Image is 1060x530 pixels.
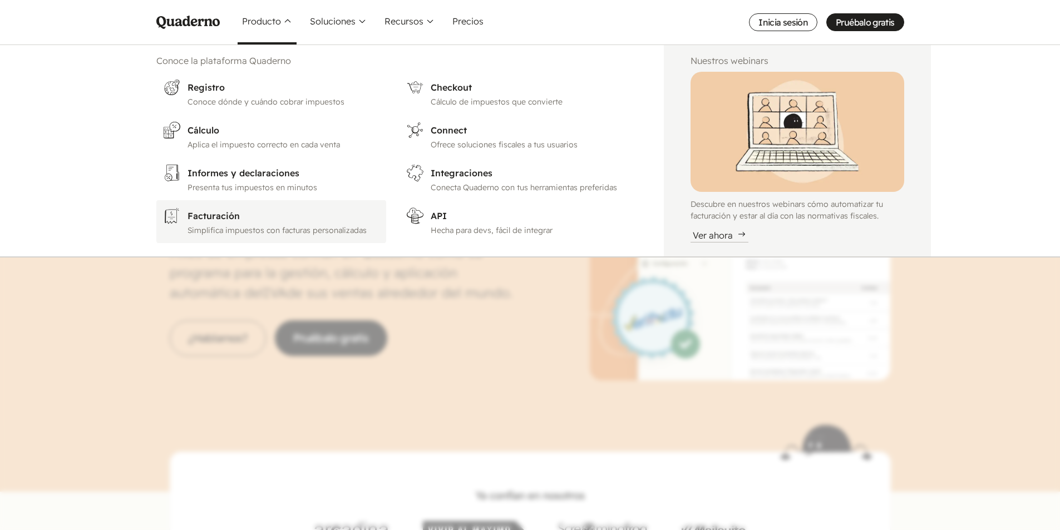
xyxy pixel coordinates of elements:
[188,81,380,94] h3: Registro
[156,115,387,157] a: CálculoAplica el impuesto correcto en cada venta
[749,13,817,31] a: Inicia sesión
[691,72,904,192] img: Illustration of Qoodle giving a webinar
[400,157,637,200] a: IntegracionesConecta Quaderno con tus herramientas preferidas
[156,157,387,200] a: Informes y declaracionesPresenta tus impuestos en minutos
[431,209,630,222] h3: API
[691,229,748,242] div: Ver ahora
[400,200,637,243] a: APIHecha para devs, fácil de integrar
[188,209,380,222] h3: Facturación
[691,199,904,222] p: Descubre en nuestros webinars cómo automatizar tu facturación y estar al día con las normativas f...
[156,72,387,115] a: RegistroConoce dónde y cuándo cobrar impuestos
[431,182,630,194] p: Conecta Quaderno con tus herramientas preferidas
[431,96,630,108] p: Cálculo de impuestos que convierte
[188,96,380,108] p: Conoce dónde y cuándo cobrar impuestos
[431,81,630,94] h3: Checkout
[188,182,380,194] p: Presenta tus impuestos en minutos
[188,139,380,151] p: Aplica el impuesto correcto en cada venta
[400,115,637,157] a: ConnectOfrece soluciones fiscales a tus usuarios
[431,166,630,180] h3: Integraciones
[188,123,380,137] h3: Cálculo
[691,54,904,67] h2: Nuestros webinars
[826,13,904,31] a: Pruébalo gratis
[188,225,380,236] p: Simplifica impuestos con facturas personalizadas
[431,123,630,137] h3: Connect
[156,200,387,243] a: FacturaciónSimplifica impuestos con facturas personalizadas
[431,139,630,151] p: Ofrece soluciones fiscales a tus usuarios
[691,72,904,242] a: Illustration of Qoodle giving a webinarDescubre en nuestros webinars cómo automatizar tu facturac...
[188,166,380,180] h3: Informes y declaraciones
[400,72,637,115] a: CheckoutCálculo de impuestos que convierte
[431,225,630,236] p: Hecha para devs, fácil de integrar
[156,54,637,67] h2: Conoce la plataforma Quaderno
